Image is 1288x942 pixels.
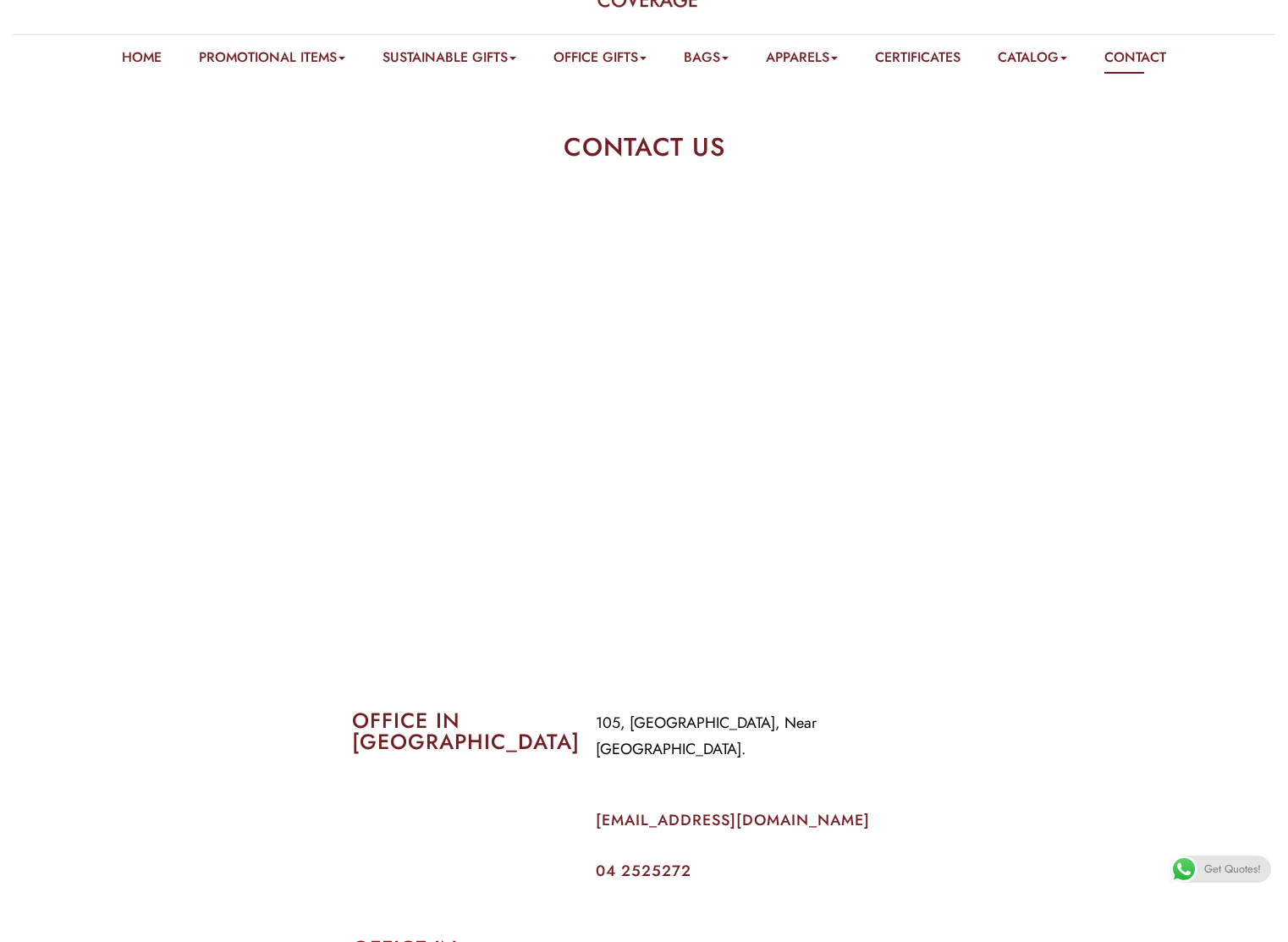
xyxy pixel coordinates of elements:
a: Bags [684,47,729,74]
a: Certificates [875,47,960,74]
a: Office Gifts [553,47,647,74]
p: 105, [GEOGRAPHIC_DATA], Near [GEOGRAPHIC_DATA]. [596,710,936,763]
a: Promotional Items [199,47,345,74]
a: Contact [1104,47,1166,74]
a: Catalog [998,47,1067,74]
h2: CONTACT US [352,135,936,160]
h2: OFFICE IN [GEOGRAPHIC_DATA] [352,710,570,752]
a: Apparels [766,47,838,74]
a: Sustainable Gifts [383,47,516,74]
a: [EMAIL_ADDRESS][DOMAIN_NAME] [596,809,870,831]
span: Get Quotes! [1204,856,1261,883]
a: Home [122,47,162,74]
a: 04 2525272 [596,860,691,882]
